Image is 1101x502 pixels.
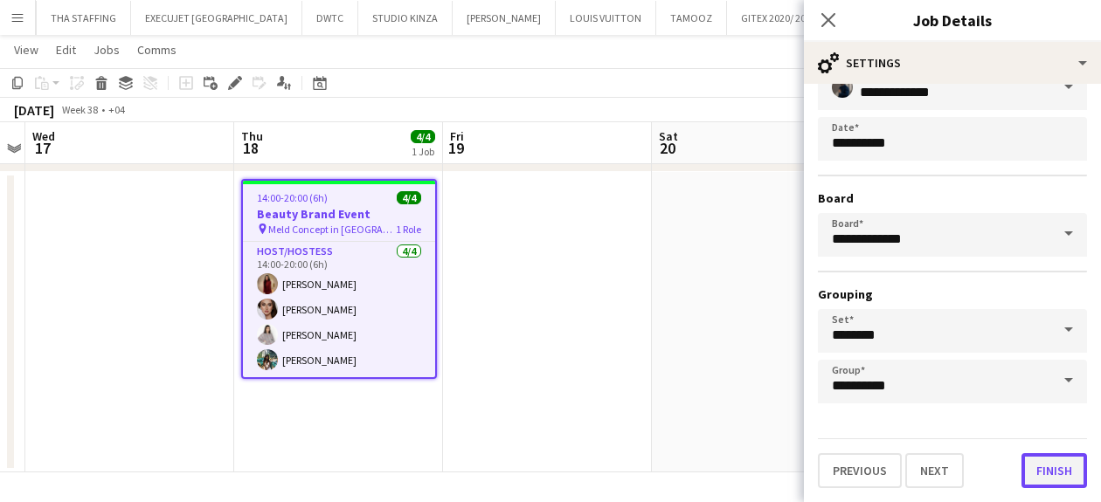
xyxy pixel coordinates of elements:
span: 4/4 [411,130,435,143]
button: STUDIO KINZA [358,1,453,35]
span: 19 [447,138,464,158]
a: Jobs [87,38,127,61]
app-card-role: Host/Hostess4/414:00-20:00 (6h)[PERSON_NAME][PERSON_NAME][PERSON_NAME][PERSON_NAME] [243,242,435,377]
span: Comms [137,42,177,58]
a: Comms [130,38,183,61]
span: Fri [450,128,464,144]
span: Jobs [93,42,120,58]
h3: Board [818,190,1087,206]
button: Next [905,453,964,488]
span: 17 [30,138,55,158]
button: GITEX 2020/ 2025 [727,1,831,35]
span: Wed [32,128,55,144]
h3: Grouping [818,286,1087,302]
button: EXECUJET [GEOGRAPHIC_DATA] [131,1,302,35]
span: View [14,42,38,58]
span: Week 38 [58,103,101,116]
a: View [7,38,45,61]
span: 4/4 [397,191,421,204]
button: DWTC [302,1,358,35]
button: TAMOOZ [656,1,727,35]
app-job-card: 14:00-20:00 (6h)4/4Beauty Brand Event Meld Concept in [GEOGRAPHIC_DATA]1 RoleHost/Hostess4/414:00... [241,179,437,379]
div: +04 [108,103,125,116]
div: [DATE] [14,101,54,119]
span: Edit [56,42,76,58]
button: LOUIS VUITTON [556,1,656,35]
span: Meld Concept in [GEOGRAPHIC_DATA] [268,223,396,236]
div: 1 Job [412,145,434,158]
span: Sat [659,128,678,144]
span: Thu [241,128,263,144]
h3: Job Details [804,9,1101,31]
button: Finish [1021,453,1087,488]
button: [PERSON_NAME] [453,1,556,35]
span: 20 [656,138,678,158]
button: Previous [818,453,902,488]
a: Edit [49,38,83,61]
span: 14:00-20:00 (6h) [257,191,328,204]
h3: Beauty Brand Event [243,206,435,222]
span: 1 Role [396,223,421,236]
span: 18 [239,138,263,158]
button: THA STAFFING [37,1,131,35]
div: Settings [804,42,1101,84]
